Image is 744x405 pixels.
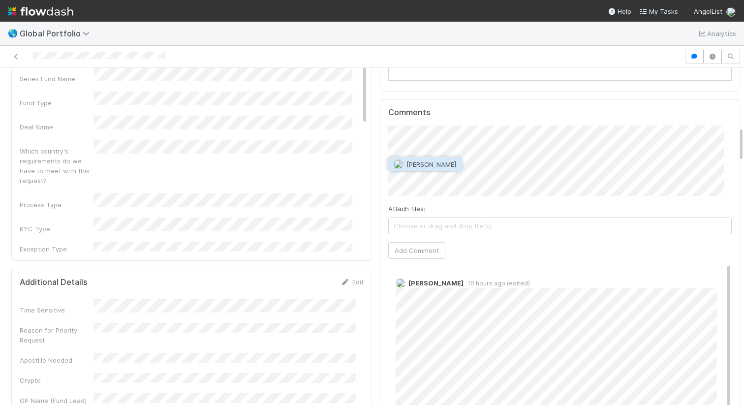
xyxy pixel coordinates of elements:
[394,159,403,169] img: avatar_cea4b3df-83b6-44b5-8b06-f9455c333edc.png
[389,218,732,234] span: Choose or drag and drop file(s)
[697,28,736,39] a: Analytics
[20,74,93,84] div: Series Fund Name
[20,224,93,234] div: KYC Type
[464,280,530,287] span: 10 hours ago (edited)
[20,200,93,210] div: Process Type
[388,108,732,118] h5: Comments
[341,278,364,286] a: Edit
[20,244,93,254] div: Exception Type
[639,7,678,15] span: My Tasks
[694,7,722,15] span: AngelList
[20,325,93,345] div: Reason for Priority Request
[20,146,93,186] div: Which country's requirements do we have to meet with this request?
[639,6,678,16] a: My Tasks
[8,29,18,37] span: 🌎
[20,305,93,315] div: Time Sensitive
[608,6,631,16] div: Help
[8,3,73,20] img: logo-inverted-e16ddd16eac7371096b0.svg
[388,242,445,259] button: Add Comment
[408,279,464,287] span: [PERSON_NAME]
[726,7,736,17] img: avatar_c584de82-e924-47af-9431-5c284c40472a.png
[20,278,88,287] h5: Additional Details
[388,204,425,214] label: Attach files:
[20,98,93,108] div: Fund Type
[20,29,94,38] span: Global Portfolio
[20,122,93,132] div: Deal Name
[20,375,93,385] div: Crypto
[396,278,405,288] img: avatar_5106bb14-94e9-4897-80de-6ae81081f36d.png
[388,157,462,171] button: [PERSON_NAME]
[406,160,456,168] span: [PERSON_NAME]
[20,355,93,365] div: Apostille Needed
